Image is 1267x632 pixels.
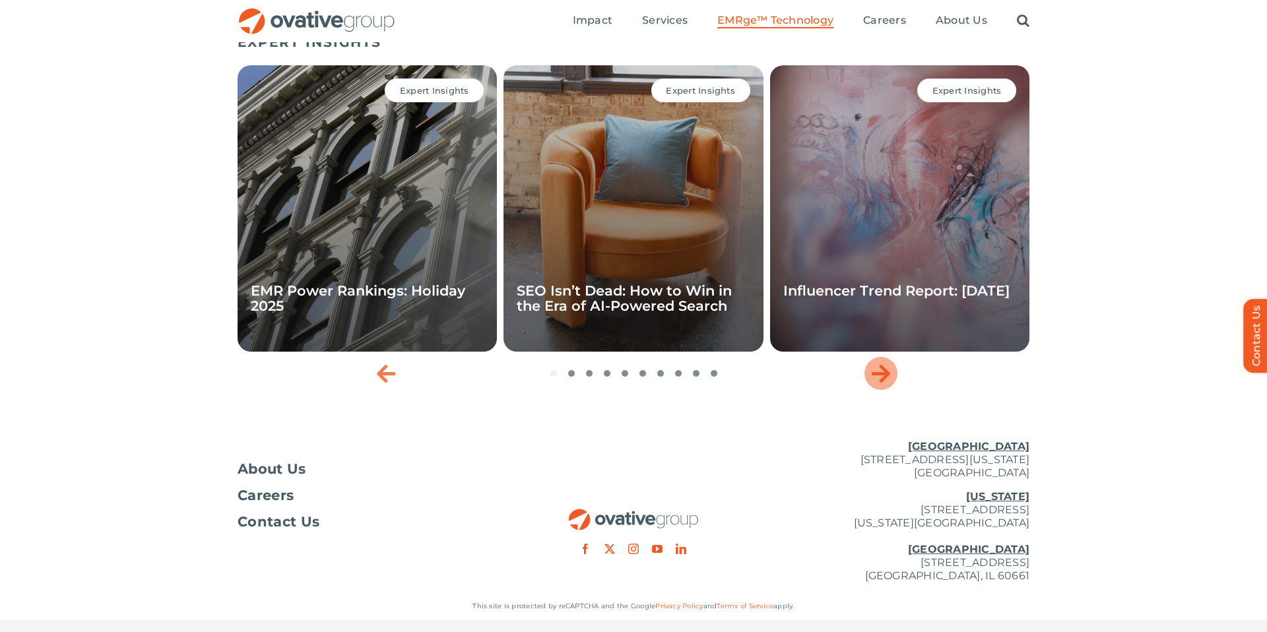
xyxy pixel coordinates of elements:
[604,544,615,554] a: twitter
[238,489,502,502] a: Careers
[238,7,396,19] a: OG_Full_horizontal_RGB
[908,440,1029,453] u: [GEOGRAPHIC_DATA]
[770,65,1029,352] div: 3 / 10
[370,357,403,390] div: Previous slide
[642,14,688,27] span: Services
[622,370,628,377] span: Go to slide 5
[765,490,1029,583] p: [STREET_ADDRESS] [US_STATE][GEOGRAPHIC_DATA] [STREET_ADDRESS] [GEOGRAPHIC_DATA], IL 60661
[517,282,732,314] a: SEO Isn’t Dead: How to Win in the Era of AI-Powered Search
[639,370,646,377] span: Go to slide 6
[676,544,686,554] a: linkedin
[675,370,682,377] span: Go to slide 8
[628,544,639,554] a: instagram
[1017,14,1029,28] a: Search
[657,370,664,377] span: Go to slide 7
[238,462,306,476] span: About Us
[568,507,699,520] a: OG_Full_horizontal_RGB
[936,14,987,27] span: About Us
[568,370,575,377] span: Go to slide 2
[573,14,612,28] a: Impact
[642,14,688,28] a: Services
[711,370,717,377] span: Go to slide 10
[652,544,663,554] a: youtube
[863,14,906,28] a: Careers
[504,65,763,352] div: 2 / 10
[863,14,906,27] span: Careers
[238,600,1029,613] p: This site is protected by reCAPTCHA and the Google and apply.
[580,544,591,554] a: facebook
[238,489,294,502] span: Careers
[693,370,699,377] span: Go to slide 9
[238,65,497,352] div: 1 / 10
[573,14,612,27] span: Impact
[238,515,502,528] a: Contact Us
[251,282,465,314] a: EMR Power Rankings: Holiday 2025
[717,14,833,27] span: EMRge™ Technology
[908,543,1029,555] u: [GEOGRAPHIC_DATA]
[717,602,773,610] a: Terms of Service
[604,370,610,377] span: Go to slide 4
[550,370,557,377] span: Go to slide 1
[238,515,319,528] span: Contact Us
[238,462,502,528] nav: Footer Menu
[586,370,593,377] span: Go to slide 3
[717,14,833,28] a: EMRge™ Technology
[765,440,1029,480] p: [STREET_ADDRESS][US_STATE] [GEOGRAPHIC_DATA]
[966,490,1029,503] u: [US_STATE]
[238,462,502,476] a: About Us
[783,282,1010,299] a: Influencer Trend Report: [DATE]
[936,14,987,28] a: About Us
[864,357,897,390] div: Next slide
[655,602,703,610] a: Privacy Policy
